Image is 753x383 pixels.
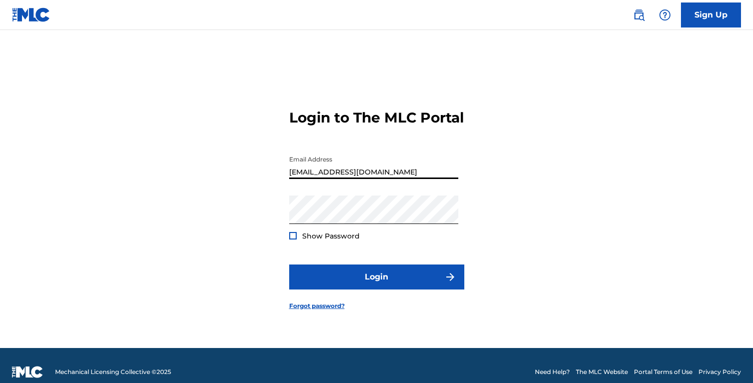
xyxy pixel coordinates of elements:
img: help [659,9,671,21]
img: logo [12,366,43,378]
div: Help [655,5,675,25]
a: Need Help? [535,367,570,376]
a: Portal Terms of Use [634,367,692,376]
a: The MLC Website [576,367,628,376]
img: f7272a7cc735f4ea7f67.svg [444,271,456,283]
span: Mechanical Licensing Collective © 2025 [55,367,171,376]
img: search [633,9,645,21]
span: Show Password [302,231,360,240]
button: Login [289,264,464,289]
a: Sign Up [681,2,741,27]
iframe: Chat Widget [703,335,753,383]
a: Public Search [629,5,649,25]
img: MLC Logo [12,7,51,22]
a: Privacy Policy [698,367,741,376]
a: Forgot password? [289,301,345,310]
h3: Login to The MLC Portal [289,109,464,126]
